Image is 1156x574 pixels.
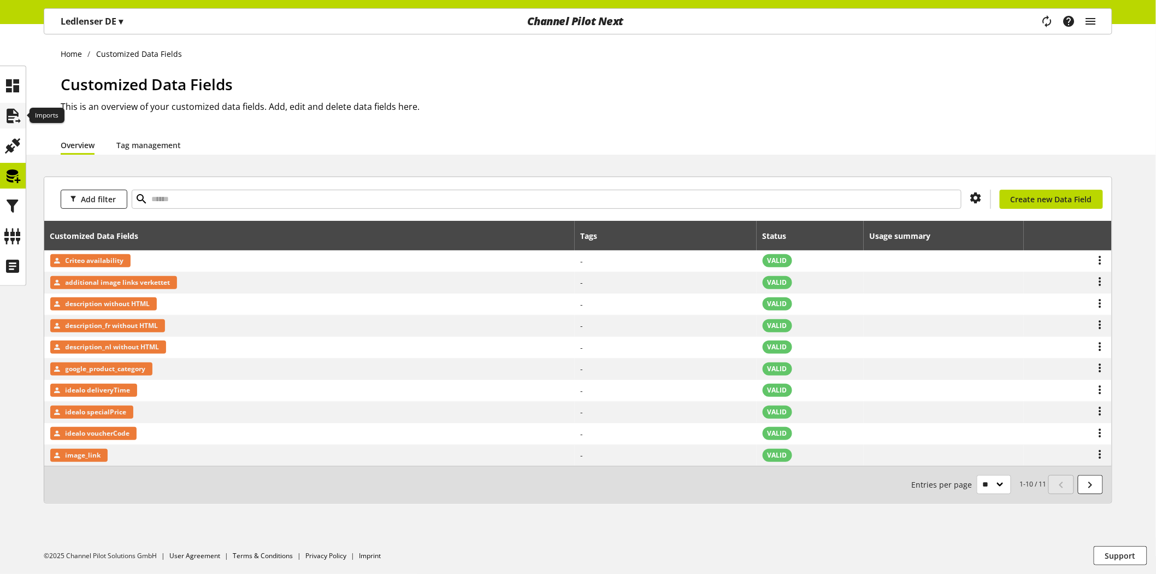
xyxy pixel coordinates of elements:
[66,362,146,376] span: google_product_category
[61,74,233,95] span: Customized Data Fields
[233,551,293,560] a: Terms & Conditions
[580,277,583,288] span: -
[169,551,220,560] a: User Agreement
[61,139,95,151] a: Overview
[1011,194,1092,205] span: Create new Data Field
[1000,190,1103,209] a: Create new Data Field
[61,100,1112,113] h2: This is an overview of your customized data fields. Add, edit and delete data fields here.
[66,276,170,289] span: additional image links verkettet
[50,230,150,242] div: Customized Data Fields
[580,407,583,417] span: -
[44,551,169,561] li: ©2025 Channel Pilot Solutions GmbH
[1094,546,1147,565] button: Support
[580,342,583,353] span: -
[768,385,787,395] span: VALID
[66,384,131,397] span: idealo deliveryTime
[66,449,101,462] span: image_link
[61,190,127,209] button: Add filter
[768,256,787,266] span: VALID
[44,8,1112,34] nav: main navigation
[580,450,583,460] span: -
[912,479,977,490] span: Entries per page
[580,230,597,242] div: Tags
[1105,550,1136,561] span: Support
[768,299,787,309] span: VALID
[30,108,64,124] div: Imports
[869,230,941,242] div: Usage summary
[580,364,583,374] span: -
[768,321,787,331] span: VALID
[763,230,798,242] div: Status
[116,139,181,151] a: Tag management
[768,429,787,438] span: VALID
[66,254,124,267] span: Criteo availability
[768,450,787,460] span: VALID
[66,406,127,419] span: idealo specialPrice
[580,256,583,266] span: -
[66,341,160,354] span: description_nl without HTML
[768,278,787,288] span: VALID
[66,427,130,440] span: idealo voucherCode
[768,364,787,374] span: VALID
[66,297,150,311] span: description without HTML
[580,385,583,396] span: -
[81,194,116,205] span: Add filter
[912,475,1047,494] small: 1-10 / 11
[119,15,123,27] span: ▾
[580,299,583,309] span: -
[768,407,787,417] span: VALID
[61,48,88,60] a: Home
[66,319,158,332] span: description_fr without HTML
[359,551,381,560] a: Imprint
[768,342,787,352] span: VALID
[580,320,583,331] span: -
[305,551,346,560] a: Privacy Policy
[61,15,123,28] p: Ledlenser DE
[580,429,583,439] span: -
